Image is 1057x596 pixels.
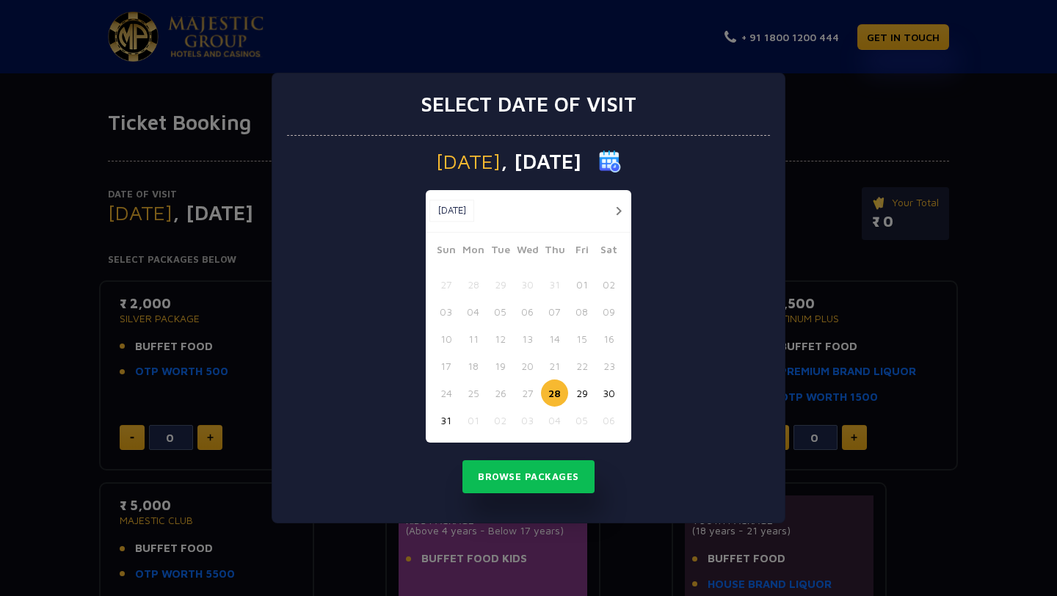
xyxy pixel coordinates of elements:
span: Thu [541,241,568,262]
button: Browse Packages [462,460,595,494]
button: 03 [432,298,460,325]
button: 17 [432,352,460,379]
button: 27 [514,379,541,407]
h3: Select date of visit [421,92,636,117]
button: [DATE] [429,200,474,222]
button: 06 [595,407,622,434]
span: Wed [514,241,541,262]
button: 03 [514,407,541,434]
button: 12 [487,325,514,352]
button: 20 [514,352,541,379]
button: 31 [432,407,460,434]
button: 05 [568,407,595,434]
button: 11 [460,325,487,352]
button: 23 [595,352,622,379]
button: 10 [432,325,460,352]
button: 28 [541,379,568,407]
button: 01 [460,407,487,434]
button: 22 [568,352,595,379]
button: 26 [487,379,514,407]
button: 04 [541,407,568,434]
span: Mon [460,241,487,262]
span: Sun [432,241,460,262]
button: 31 [541,271,568,298]
button: 01 [568,271,595,298]
button: 14 [541,325,568,352]
button: 29 [568,379,595,407]
button: 02 [487,407,514,434]
span: [DATE] [436,151,501,172]
button: 18 [460,352,487,379]
span: Tue [487,241,514,262]
button: 21 [541,352,568,379]
button: 30 [514,271,541,298]
button: 05 [487,298,514,325]
button: 15 [568,325,595,352]
button: 25 [460,379,487,407]
span: Fri [568,241,595,262]
button: 29 [487,271,514,298]
button: 08 [568,298,595,325]
span: Sat [595,241,622,262]
button: 04 [460,298,487,325]
button: 06 [514,298,541,325]
button: 27 [432,271,460,298]
button: 09 [595,298,622,325]
span: , [DATE] [501,151,581,172]
button: 16 [595,325,622,352]
button: 24 [432,379,460,407]
button: 02 [595,271,622,298]
button: 13 [514,325,541,352]
button: 30 [595,379,622,407]
button: 19 [487,352,514,379]
button: 07 [541,298,568,325]
button: 28 [460,271,487,298]
img: calender icon [599,150,621,172]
